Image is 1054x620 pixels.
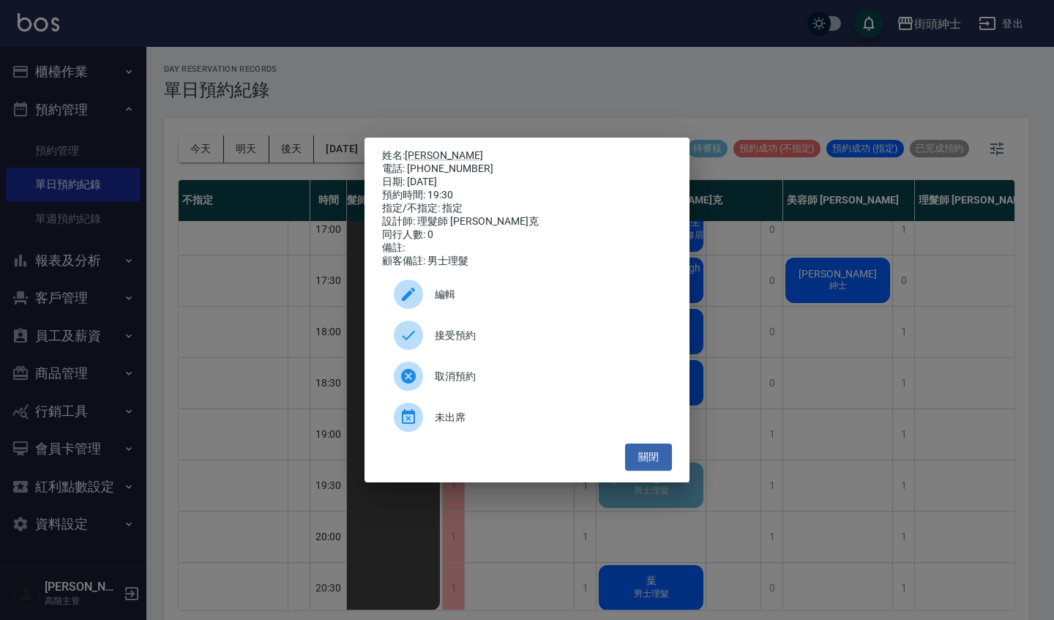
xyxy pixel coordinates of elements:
[405,149,483,161] a: [PERSON_NAME]
[382,255,672,268] div: 顧客備註: 男士理髮
[435,287,660,302] span: 編輯
[435,369,660,384] span: 取消預約
[382,356,672,397] div: 取消預約
[382,315,672,356] div: 接受預約
[382,202,672,215] div: 指定/不指定: 指定
[382,397,672,438] div: 未出席
[382,176,672,189] div: 日期: [DATE]
[625,444,672,471] button: 關閉
[382,163,672,176] div: 電話: [PHONE_NUMBER]
[435,410,660,425] span: 未出席
[382,228,672,242] div: 同行人數: 0
[382,242,672,255] div: 備註:
[382,189,672,202] div: 預約時間: 19:30
[435,328,660,343] span: 接受預約
[382,149,672,163] p: 姓名:
[382,215,672,228] div: 設計師: 理髮師 [PERSON_NAME]克
[382,274,672,315] div: 編輯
